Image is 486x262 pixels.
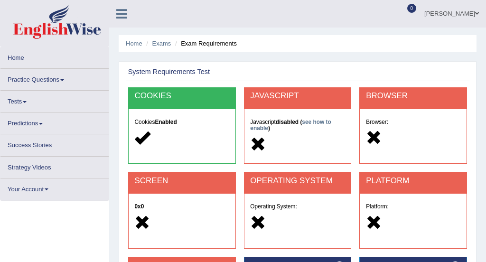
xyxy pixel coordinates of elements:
h2: COOKIES [134,92,229,101]
a: Home [126,40,142,47]
a: Predictions [0,112,109,131]
a: see how to enable [250,119,331,131]
strong: disabled ( ) [250,119,331,131]
a: Success Stories [0,134,109,153]
a: Practice Questions [0,69,109,87]
a: Exams [152,40,171,47]
h2: OPERATING SYSTEM [250,177,345,186]
h2: PLATFORM [366,177,460,186]
a: Your Account [0,178,109,197]
h5: Operating System: [250,204,345,210]
span: 0 [407,4,417,13]
a: Strategy Videos [0,157,109,175]
h2: System Requirements Test [128,68,338,76]
h2: BROWSER [366,92,460,101]
strong: 0x0 [134,203,144,210]
li: Exam Requirements [173,39,237,48]
h5: Platform: [366,204,460,210]
strong: Enabled [155,119,177,125]
h5: Browser: [366,119,460,125]
a: Tests [0,91,109,109]
a: Home [0,47,109,65]
h5: Javascript [250,119,345,131]
h5: Cookies [134,119,229,125]
h2: SCREEN [134,177,229,186]
h2: JAVASCRIPT [250,92,345,101]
